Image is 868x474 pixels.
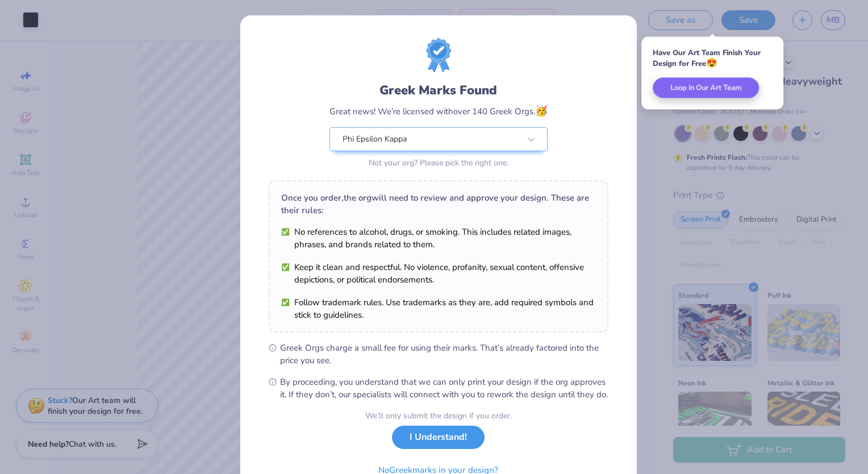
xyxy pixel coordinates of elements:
li: Keep it clean and respectful. No violence, profanity, sexual content, offensive depictions, or po... [281,261,596,286]
span: By proceeding, you understand that we can only print your design if the org approves it. If they ... [280,376,608,401]
div: Have Our Art Team Finish Your Design for Free [653,48,772,69]
div: We’ll only submit the design if you order. [365,410,512,422]
button: Loop In Our Art Team [653,77,759,98]
img: license-marks-badge.png [426,38,451,72]
div: Great news! We’re licensed with over 140 Greek Orgs. [329,103,548,119]
div: Not your org? Please pick the right one. [329,157,548,169]
button: I Understand! [392,426,485,449]
span: 🥳 [535,104,548,118]
span: 😍 [706,57,717,69]
li: No references to alcohol, drugs, or smoking. This includes related images, phrases, and brands re... [281,226,596,251]
div: Greek Marks Found [329,81,548,99]
div: Once you order, the org will need to review and approve your design. These are their rules: [281,192,596,217]
span: Greek Orgs charge a small fee for using their marks. That’s already factored into the price you see. [280,342,608,367]
li: Follow trademark rules. Use trademarks as they are, add required symbols and stick to guidelines. [281,296,596,321]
